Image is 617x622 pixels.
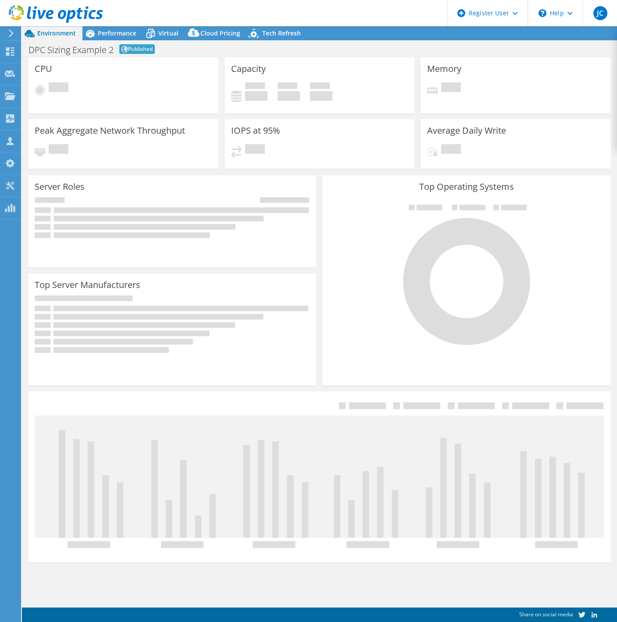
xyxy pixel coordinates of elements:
[310,82,330,91] span: Total
[262,29,301,37] span: Tech Refresh
[427,126,506,135] h3: Average Daily Write
[35,126,185,135] h3: Peak Aggregate Network Throughput
[278,82,297,91] span: Free
[329,182,604,192] h3: Top Operating Systems
[158,29,178,37] span: Virtual
[245,144,265,156] span: Pending
[35,182,85,192] h3: Server Roles
[49,82,68,94] span: Pending
[37,29,76,37] span: Environment
[35,64,52,74] h3: CPU
[539,9,546,17] svg: \n
[441,144,461,156] span: Pending
[119,44,155,54] span: Published
[519,611,573,618] span: Share on social media
[231,64,266,74] h3: Capacity
[49,144,68,156] span: Pending
[231,126,280,135] h3: IOPS at 95%
[200,29,240,37] span: Cloud Pricing
[441,82,461,94] span: Pending
[98,29,136,37] span: Performance
[245,91,267,101] h4: 0 GiB
[593,6,607,20] span: JC
[35,280,140,290] h3: Top Server Manufacturers
[245,82,265,91] span: Used
[278,91,300,101] h4: 0 GiB
[310,91,332,101] h4: 0 GiB
[29,46,114,54] h1: DPC Sizing Example 2
[427,64,461,74] h3: Memory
